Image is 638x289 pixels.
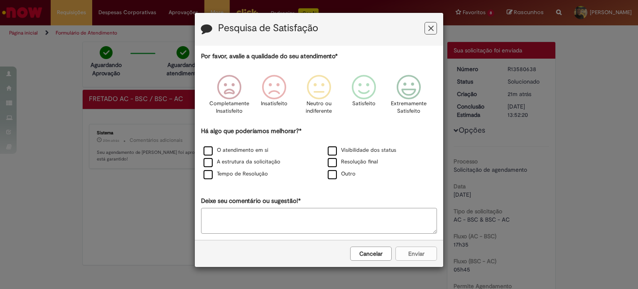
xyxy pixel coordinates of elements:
label: O atendimento em si [204,146,268,154]
div: Completamente Insatisfeito [208,69,250,126]
label: Resolução final [328,158,378,166]
label: A estrutura da solicitação [204,158,280,166]
label: Pesquisa de Satisfação [218,23,318,34]
label: Tempo de Resolução [204,170,268,178]
div: Extremamente Satisfeito [388,69,430,126]
label: Por favor, avalie a qualidade do seu atendimento* [201,52,338,61]
div: Neutro ou indiferente [298,69,340,126]
button: Cancelar [350,247,392,261]
p: Completamente Insatisfeito [209,100,249,115]
div: Satisfeito [343,69,385,126]
p: Extremamente Satisfeito [391,100,427,115]
p: Satisfeito [352,100,375,108]
label: Outro [328,170,356,178]
p: Neutro ou indiferente [304,100,334,115]
div: Há algo que poderíamos melhorar?* [201,127,437,180]
div: Insatisfeito [253,69,295,126]
label: Visibilidade dos status [328,146,396,154]
label: Deixe seu comentário ou sugestão!* [201,197,301,205]
p: Insatisfeito [261,100,287,108]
